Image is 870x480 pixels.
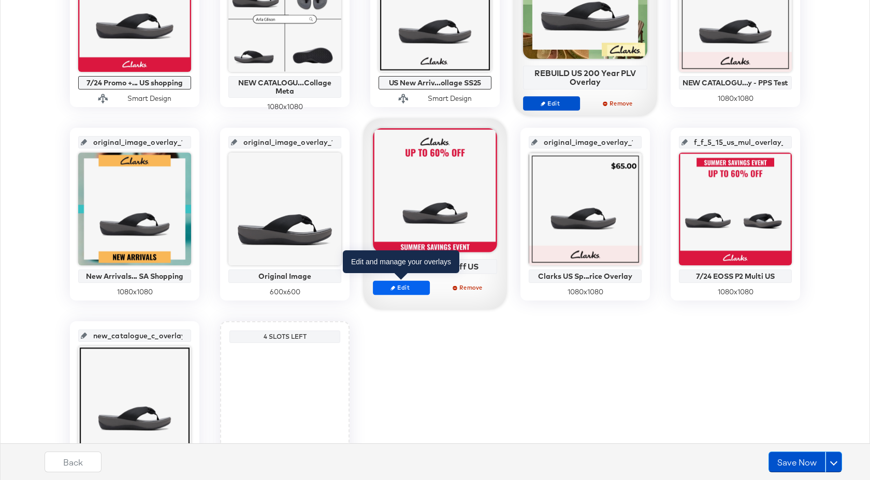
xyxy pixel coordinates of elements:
div: Smart Design [127,94,171,103]
div: NEW CATALOGU...Collage Meta [231,79,339,95]
div: 600 x 600 [228,287,341,297]
div: 1080 x 1080 [529,287,642,297]
div: NEW CATALOGU...y - PPS Test [682,79,789,87]
div: 1080 x 1080 [679,287,792,297]
span: Edit [528,99,575,107]
span: Remove [595,99,643,107]
button: Edit [523,96,580,111]
div: 1080 x 1080 [679,94,792,103]
span: Remove [445,283,492,291]
button: Remove [440,280,497,295]
div: 1080 x 1080 [228,102,341,112]
button: Save Now [769,452,825,472]
div: Smart Design [428,94,472,103]
div: 7/24 EOSS P2 $ Off US [376,262,495,271]
div: 4 Slots Left [232,333,338,341]
button: Back [45,452,102,472]
div: 1080 x 1080 [78,287,191,297]
button: Edit [373,280,430,295]
div: 7/24 Promo +... US shopping [81,79,189,87]
div: New Arrivals... SA Shopping [81,272,189,280]
span: Edit [378,283,425,291]
div: US New Arriv...ollage SS25 [381,79,489,87]
div: Original Image [231,272,339,280]
div: REBUILD US 200 Year PLV Overlay [526,68,645,86]
div: 7/24 EOSS P2 Multi US [682,272,789,280]
button: Remove [590,96,647,111]
div: Clarks US Sp...rice Overlay [531,272,639,280]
